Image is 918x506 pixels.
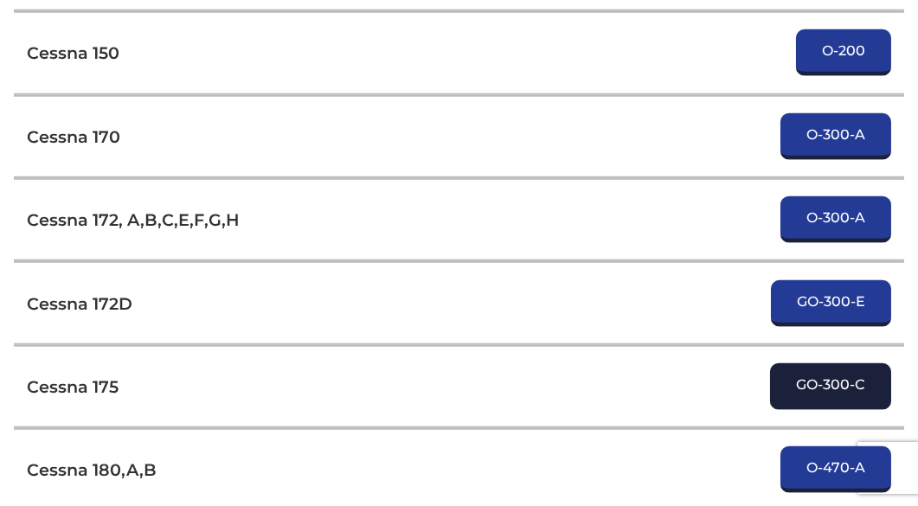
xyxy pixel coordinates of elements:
a: GO-300-E [771,280,891,327]
a: GO-300-C [770,363,891,410]
a: O-300-A [780,196,891,243]
h3: Cessna 172D [27,293,132,314]
h3: Cessna 175 [27,376,119,397]
a: O-470-A [780,446,891,493]
a: O-300-A [780,113,891,160]
h3: Cessna 150 [27,42,119,63]
h3: Cessna 172, A,B,C,E,F,G,H [27,209,240,230]
h3: Cessna 170 [27,126,120,147]
a: O-200 [796,29,891,76]
h3: Cessna 180,A,B [27,459,157,480]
